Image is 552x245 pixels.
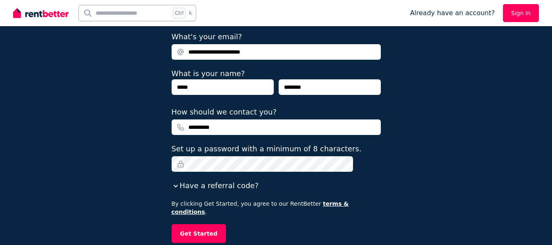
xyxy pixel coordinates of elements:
[172,143,362,155] label: Set up a password with a minimum of 8 characters.
[410,8,495,18] span: Already have an account?
[172,106,277,118] label: How should we contact you?
[172,180,259,191] button: Have a referral code?
[503,4,539,22] a: Sign In
[189,10,192,16] span: k
[173,8,185,18] span: Ctrl
[172,200,381,216] p: By clicking Get Started, you agree to our RentBetter .
[172,69,245,78] label: What is your name?
[172,224,226,243] button: Get Started
[172,31,242,43] label: What's your email?
[13,7,69,19] img: RentBetter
